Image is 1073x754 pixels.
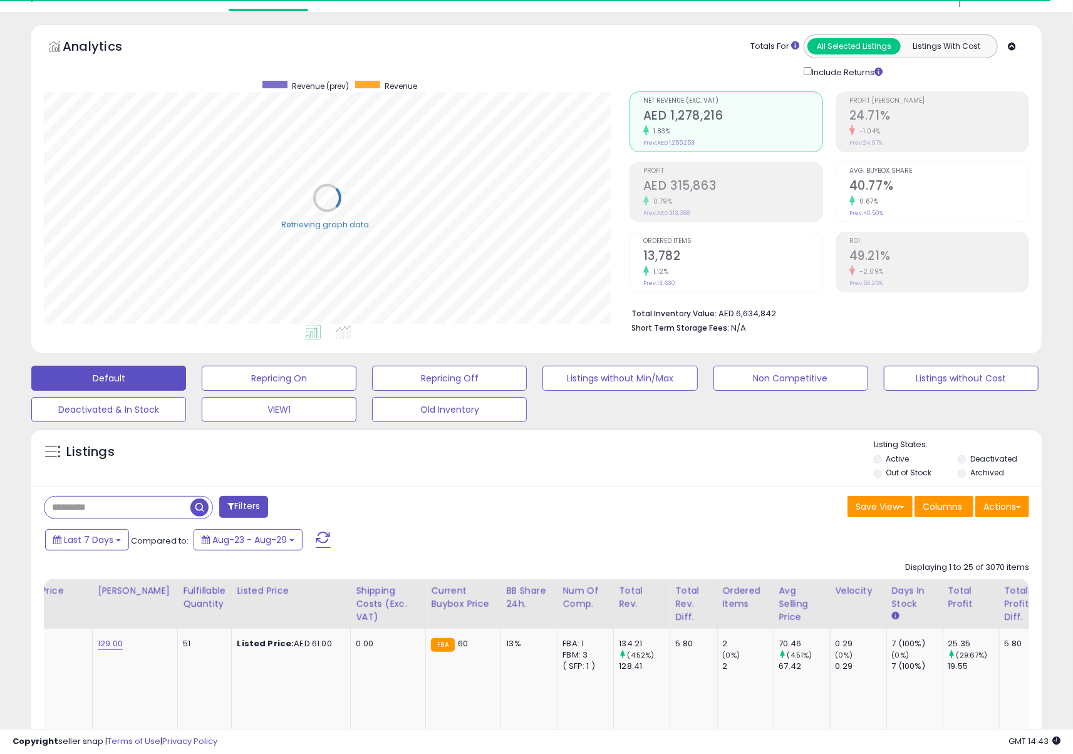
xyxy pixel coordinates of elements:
[212,534,287,546] span: Aug-23 - Aug-29
[779,661,830,672] div: 67.42
[237,638,294,649] b: Listed Price:
[836,661,886,672] div: 0.29
[631,308,717,319] b: Total Inventory Value:
[619,661,670,672] div: 128.41
[643,168,822,175] span: Profit
[892,638,943,649] div: 7 (100%)
[356,584,420,624] div: Shipping Costs (Exc. VAT)
[131,535,189,547] span: Compared to:
[1008,735,1060,747] span: 2025-09-6 14:43 GMT
[970,467,1004,478] label: Archived
[237,638,341,649] div: AED 61.00
[162,735,217,747] a: Privacy Policy
[723,661,774,672] div: 2
[731,322,746,334] span: N/A
[183,638,222,649] div: 51
[562,661,604,672] div: ( SFP: 1 )
[948,638,999,649] div: 25.35
[107,735,160,747] a: Terms of Use
[66,443,115,461] h5: Listings
[619,584,665,611] div: Total Rev.
[956,650,988,660] small: (29.67%)
[372,366,527,391] button: Repricing Off
[892,661,943,672] div: 7 (100%)
[542,366,697,391] button: Listings without Min/Max
[649,197,673,206] small: 0.79%
[900,38,993,54] button: Listings With Cost
[975,496,1029,517] button: Actions
[237,584,345,597] div: Listed Price
[45,529,129,550] button: Last 7 Days
[183,584,226,611] div: Fulfillable Quantity
[31,366,186,391] button: Default
[506,584,552,611] div: BB Share 24h.
[282,219,373,230] div: Retrieving graph data..
[643,108,822,125] h2: AED 1,278,216
[787,650,812,660] small: (4.51%)
[948,584,994,611] div: Total Profit
[713,366,868,391] button: Non Competitive
[675,584,712,624] div: Total Rev. Diff.
[849,139,883,147] small: Prev: 24.97%
[886,453,910,464] label: Active
[848,496,913,517] button: Save View
[643,178,822,195] h2: AED 315,863
[619,638,670,649] div: 134.21
[675,638,707,649] div: 5.80
[892,650,910,660] small: (0%)
[884,366,1039,391] button: Listings without Cost
[431,584,495,611] div: Current Buybox Price
[1005,584,1040,624] div: Total Profit Diff.
[723,650,740,660] small: (0%)
[923,500,962,513] span: Columns
[970,453,1017,464] label: Deactivated
[649,267,669,276] small: 1.12%
[194,529,303,550] button: Aug-23 - Aug-29
[836,638,886,649] div: 0.29
[892,584,938,611] div: Days In Stock
[892,611,899,622] small: Days In Stock.
[356,638,416,649] div: 0.00
[13,736,217,748] div: seller snap | |
[562,638,604,649] div: FBA: 1
[23,584,87,597] div: Min Price
[855,127,881,136] small: -1.04%
[98,584,172,597] div: [PERSON_NAME]
[849,108,1029,125] h2: 24.71%
[807,38,901,54] button: All Selected Listings
[628,650,655,660] small: (4.52%)
[915,496,973,517] button: Columns
[13,735,58,747] strong: Copyright
[836,584,881,597] div: Velocity
[506,638,547,649] div: 13%
[1005,638,1036,649] div: 5.80
[855,197,879,206] small: 0.67%
[643,98,822,105] span: Net Revenue (Exc. VAT)
[948,661,999,672] div: 19.55
[849,209,883,217] small: Prev: 40.50%
[458,638,468,649] span: 60
[779,584,825,624] div: Avg Selling Price
[723,638,774,649] div: 2
[643,279,675,287] small: Prev: 13,630
[849,168,1029,175] span: Avg. Buybox Share
[649,127,671,136] small: 1.83%
[98,638,123,650] a: 129.00
[562,584,608,611] div: Num of Comp.
[643,209,690,217] small: Prev: AED 313,388
[855,267,884,276] small: -2.09%
[631,323,729,333] b: Short Term Storage Fees:
[63,38,147,58] h5: Analytics
[562,649,604,661] div: FBM: 3
[631,305,1020,320] li: AED 6,634,842
[372,397,527,422] button: Old Inventory
[849,98,1029,105] span: Profit [PERSON_NAME]
[849,238,1029,245] span: ROI
[431,638,454,652] small: FBA
[202,397,356,422] button: VIEW1
[886,467,932,478] label: Out of Stock
[849,178,1029,195] h2: 40.77%
[750,41,799,53] div: Totals For
[64,534,113,546] span: Last 7 Days
[219,496,268,518] button: Filters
